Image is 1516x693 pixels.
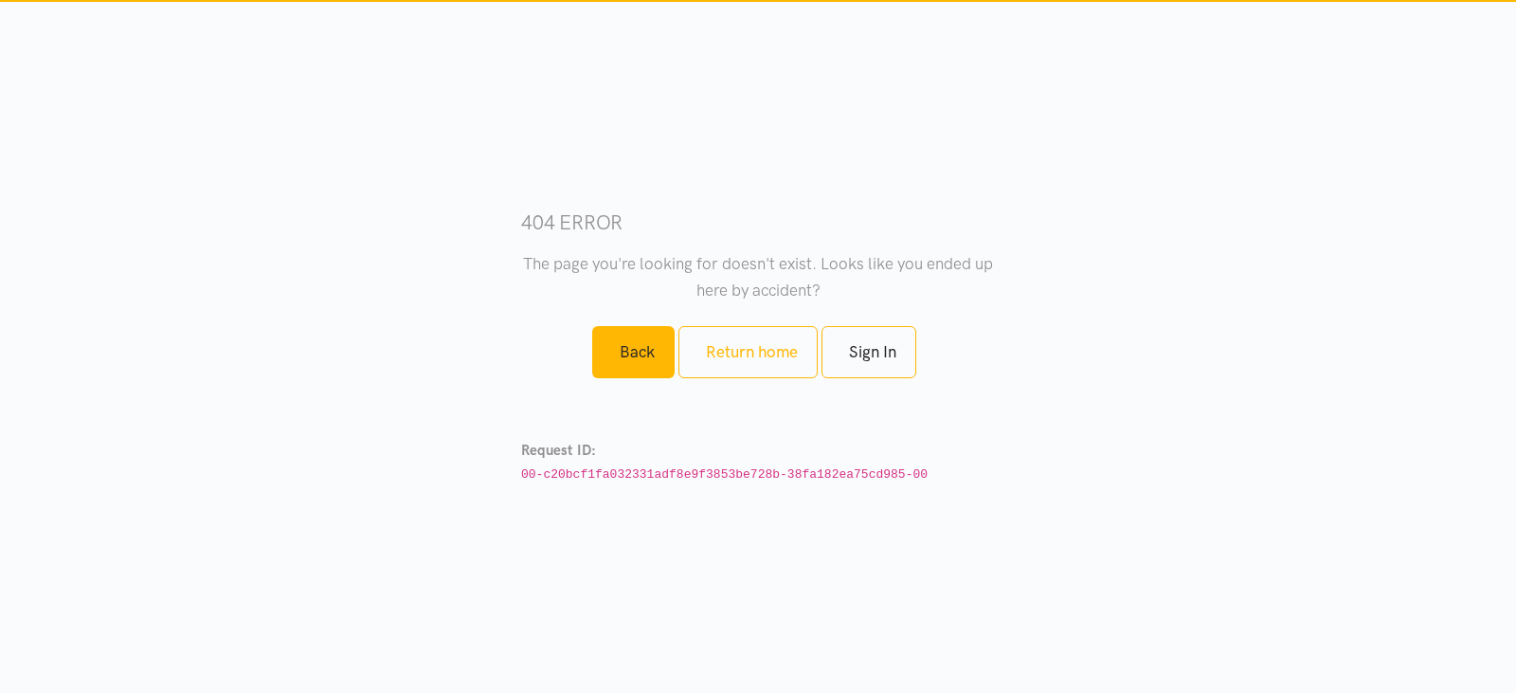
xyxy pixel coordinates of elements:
code: 00-c20bcf1fa032331adf8e9f3853be728b-38fa182ea75cd985-00 [521,467,928,482]
a: Sign In [821,326,916,378]
a: Back [592,326,675,378]
p: The page you're looking for doesn't exist. Looks like you ended up here by accident? [521,251,995,302]
strong: Request ID: [521,442,596,459]
a: Return home [678,326,818,378]
h3: 404 error [521,209,995,236]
